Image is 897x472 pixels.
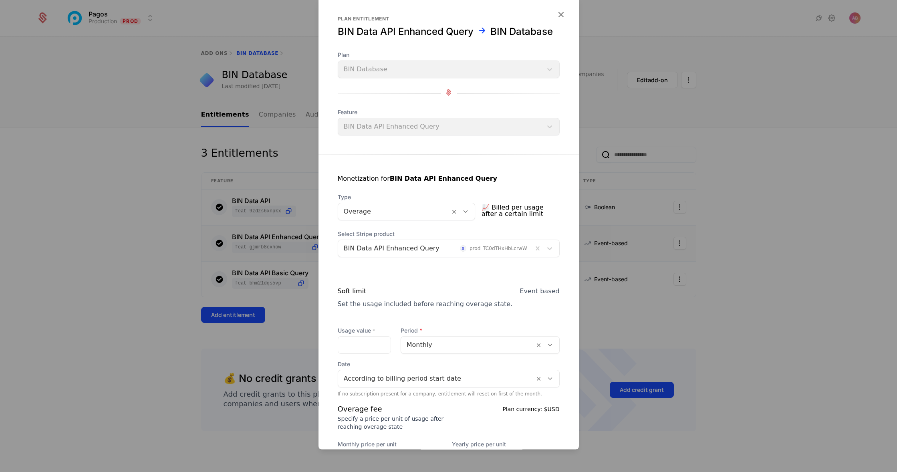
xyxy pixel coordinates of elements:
label: Yearly price per unit [452,441,560,449]
span: $USD [544,406,560,413]
label: Usage value [338,327,391,335]
span: Select Stripe product [338,230,560,238]
div: Event based [520,287,559,317]
span: Period [401,327,560,335]
span: 📈 Billed per usage after a certain limit [482,202,559,221]
div: Monetization for [338,174,498,184]
span: Plan [338,51,560,59]
div: Specify a price per unit of usage after reaching overage state [338,415,444,431]
strong: BIN Data API Enhanced Query [390,175,497,183]
div: Set the usage included before reaching overage state. [338,300,513,309]
div: Plan entitlement [338,16,560,22]
span: Feature [338,109,560,117]
span: Type [338,194,476,202]
div: BIN Database [490,26,553,38]
div: If no subscription present for a company, entitlement will reset on first of the month. [338,391,560,397]
div: Plan currency: [502,404,559,431]
div: BIN Data API Enhanced Query [338,26,474,38]
div: Soft limit [338,287,513,297]
div: Overage fee [338,404,444,415]
span: Date [338,361,560,369]
label: Monthly price per unit [338,441,445,449]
